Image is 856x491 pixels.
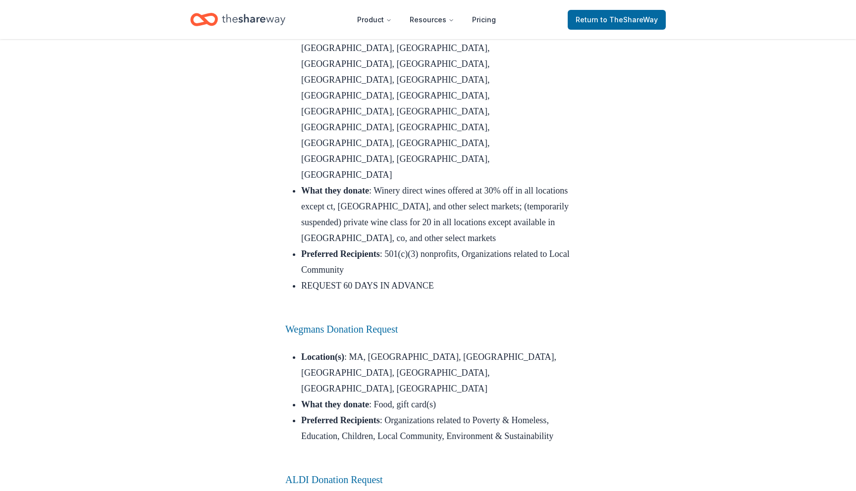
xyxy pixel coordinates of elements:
li: : Food, gift card(s) [301,396,571,412]
a: Home [190,8,285,31]
a: ALDI Donation Request [285,474,383,485]
strong: Location(s) [301,352,344,362]
strong: What they donate [301,186,369,196]
li: : Winery direct wines offered at 30% off in all locations except ct, [GEOGRAPHIC_DATA], and other... [301,183,571,246]
a: Pricing [464,10,504,30]
a: Wegmans Donation Request [285,324,398,335]
li: : ​​MA, [GEOGRAPHIC_DATA], [GEOGRAPHIC_DATA], [GEOGRAPHIC_DATA], [GEOGRAPHIC_DATA], [GEOGRAPHIC_D... [301,349,571,396]
li: REQUEST 60 DAYS IN ADVANCE [301,278,571,309]
button: Resources [402,10,462,30]
a: Returnto TheShareWay [568,10,666,30]
strong: What they donate [301,399,369,409]
span: Return [576,14,658,26]
strong: Preferred Recipients [301,415,380,425]
li: : Organizations related to Poverty & Homeless, Education, Children, Local Community, Environment ... [301,412,571,460]
span: to TheShareWay [600,15,658,24]
strong: Preferred Recipients [301,249,380,259]
li: : 501(c)(3) nonprofits, Organizations related to Local Community [301,246,571,278]
button: Product [349,10,400,30]
nav: Main [349,8,504,31]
